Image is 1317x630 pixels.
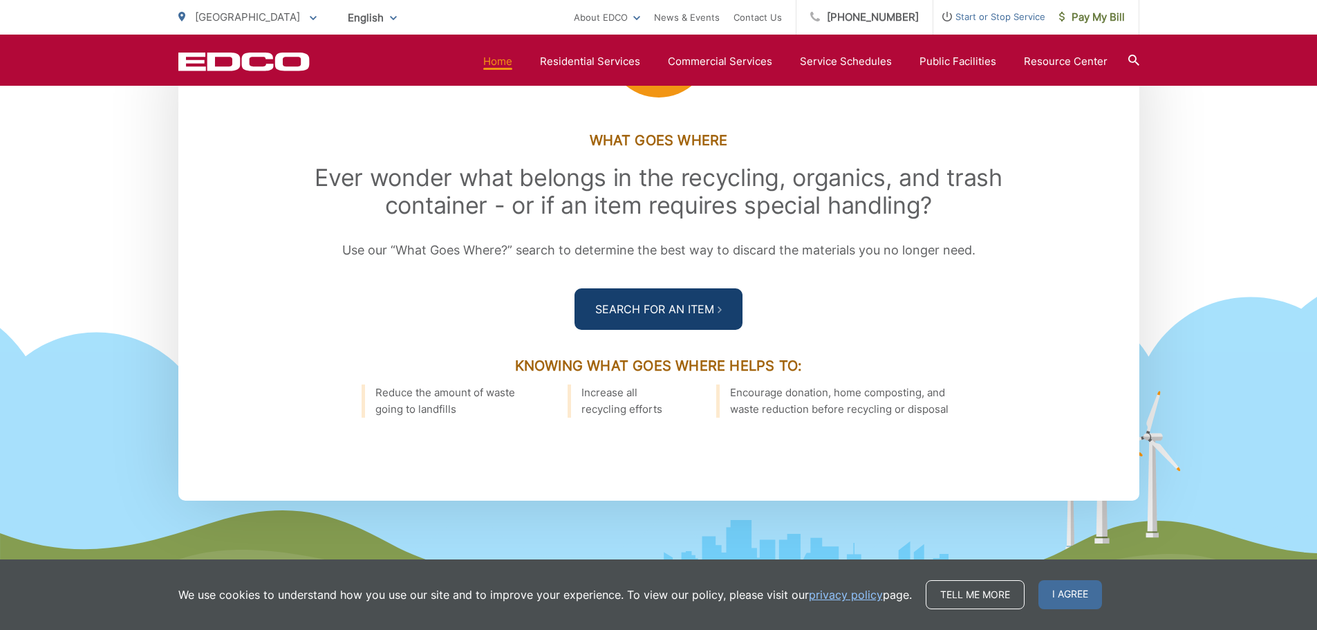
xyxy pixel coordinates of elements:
h3: Knowing What Goes Where Helps To: [261,358,1056,374]
a: News & Events [654,9,720,26]
a: Commercial Services [668,53,772,70]
a: EDCD logo. Return to the homepage. [178,52,310,71]
p: Use our “What Goes Where?” search to determine the best way to discard the materials you no longe... [261,240,1056,261]
a: Contact Us [734,9,782,26]
span: English [337,6,407,30]
span: [GEOGRAPHIC_DATA] [195,10,300,24]
a: Home [483,53,512,70]
span: Pay My Bill [1059,9,1125,26]
span: I agree [1038,580,1102,609]
a: Residential Services [540,53,640,70]
h3: What Goes Where [261,132,1056,149]
h2: Ever wonder what belongs in the recycling, organics, and trash container - or if an item requires... [261,164,1056,219]
a: Service Schedules [800,53,892,70]
li: Increase all recycling efforts [568,385,674,418]
a: Tell me more [926,580,1025,609]
li: Encourage donation, home composting, and waste reduction before recycling or disposal [716,385,956,418]
li: Reduce the amount of waste going to landfills [362,385,527,418]
a: Public Facilities [919,53,996,70]
a: Search For an Item [575,288,742,330]
a: Resource Center [1024,53,1108,70]
p: We use cookies to understand how you use our site and to improve your experience. To view our pol... [178,586,912,603]
a: privacy policy [809,586,883,603]
a: About EDCO [574,9,640,26]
